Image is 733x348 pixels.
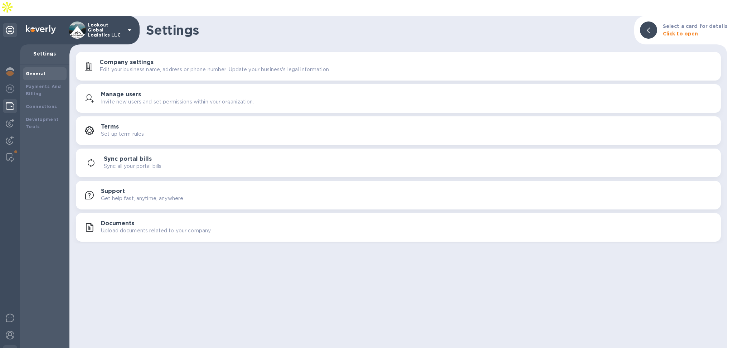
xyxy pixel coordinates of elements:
[76,181,721,209] button: SupportGet help fast, anytime, anywhere
[26,104,57,109] b: Connections
[76,84,721,113] button: Manage usersInvite new users and set permissions within your organization.
[101,98,254,106] p: Invite new users and set permissions within your organization.
[26,84,61,96] b: Payments And Billing
[101,130,144,138] p: Set up term rules
[104,156,152,163] h3: Sync portal bills
[26,71,45,76] b: General
[101,124,119,130] h3: Terms
[26,117,58,129] b: Development Tools
[104,163,161,170] p: Sync all your portal bills
[146,23,628,38] h1: Settings
[101,91,141,98] h3: Manage users
[76,52,721,81] button: Company settingsEdit your business name, address or phone number. Update your business's legal in...
[6,102,14,110] img: Wallets
[3,23,17,37] div: Unpin categories
[99,66,330,73] p: Edit your business name, address or phone number. Update your business's legal information.
[26,50,64,57] p: Settings
[101,227,212,235] p: Upload documents related to your company.
[26,25,56,34] img: Logo
[76,116,721,145] button: TermsSet up term rules
[76,149,721,177] button: Sync portal billsSync all your portal bills
[88,23,123,38] p: Lookout Global Logistics LLC
[101,188,125,195] h3: Support
[6,84,14,93] img: Foreign exchange
[76,213,721,242] button: DocumentsUpload documents related to your company.
[99,59,154,66] h3: Company settings
[663,23,727,29] b: Select a card for details
[101,195,183,202] p: Get help fast, anytime, anywhere
[101,220,134,227] h3: Documents
[663,31,698,37] b: Click to open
